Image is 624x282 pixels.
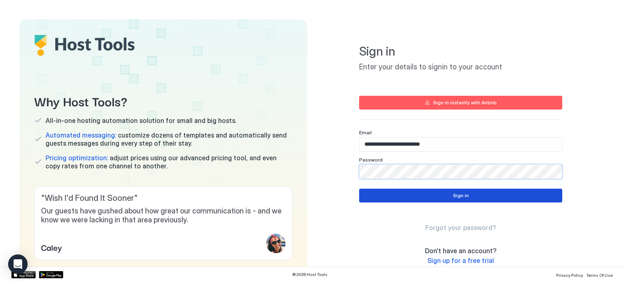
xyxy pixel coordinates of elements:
[556,270,583,279] a: Privacy Policy
[425,247,496,255] span: Don't have an account?
[45,154,292,170] span: adjust prices using our advanced pricing tool, and even copy rates from one channel to another.
[266,234,286,253] div: profile
[45,131,116,139] span: Automated messaging:
[45,116,236,125] span: All-in-one hosting automation solution for small and big hosts.
[586,273,613,278] span: Terms Of Use
[292,272,327,277] span: © 2025 Host Tools
[41,241,62,253] span: Caley
[433,99,497,106] div: Sign in instantly with Airbnb
[453,192,469,199] div: Sign in
[359,96,562,110] button: Sign in instantly with Airbnb
[41,207,286,225] span: Our guests have gushed about how great our communication is - and we know we were lacking in that...
[359,129,372,136] span: Email
[359,44,562,59] span: Sign in
[359,62,562,72] span: Enter your details to signin to your account
[8,254,28,274] div: Open Intercom Messenger
[425,224,496,232] a: Forgot your password?
[39,271,63,278] a: Google Play Store
[11,271,36,278] a: App Store
[359,189,562,202] button: Sign in
[556,273,583,278] span: Privacy Policy
[360,165,562,179] input: Input Field
[45,154,108,162] span: Pricing optimization:
[34,92,292,110] span: Why Host Tools?
[360,138,562,151] input: Input Field
[586,270,613,279] a: Terms Of Use
[359,157,383,163] span: Password
[45,131,292,147] span: customize dozens of templates and automatically send guests messages during every step of their s...
[41,193,286,203] span: " Wish I'd Found It Sooner "
[427,256,494,265] a: Sign up for a free trial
